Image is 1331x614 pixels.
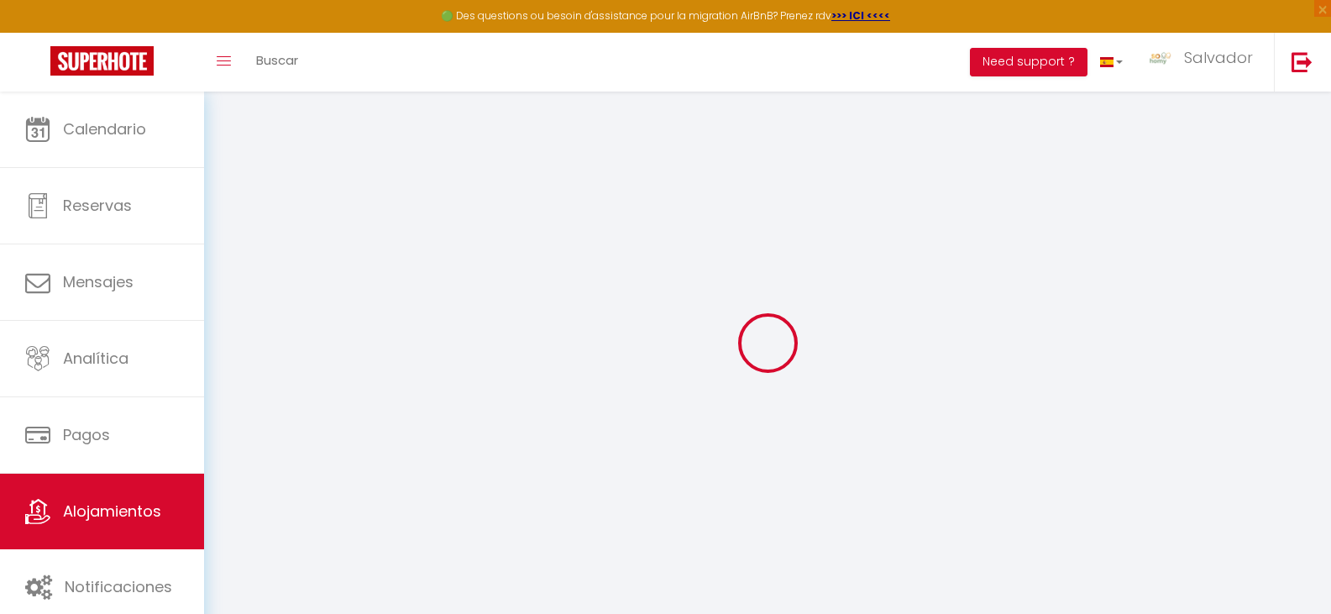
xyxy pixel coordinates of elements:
[63,271,134,292] span: Mensajes
[1184,47,1253,68] span: Salvador
[1135,33,1274,92] a: ... Salvador
[1292,51,1313,72] img: logout
[1148,50,1173,66] img: ...
[50,46,154,76] img: Super Booking
[63,348,128,369] span: Analítica
[63,424,110,445] span: Pagos
[256,51,298,69] span: Buscar
[63,501,161,522] span: Alojamientos
[244,33,311,92] a: Buscar
[65,576,172,597] span: Notificaciones
[970,48,1087,76] button: Need support ?
[63,195,132,216] span: Reservas
[831,8,890,23] a: >>> ICI <<<<
[63,118,146,139] span: Calendario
